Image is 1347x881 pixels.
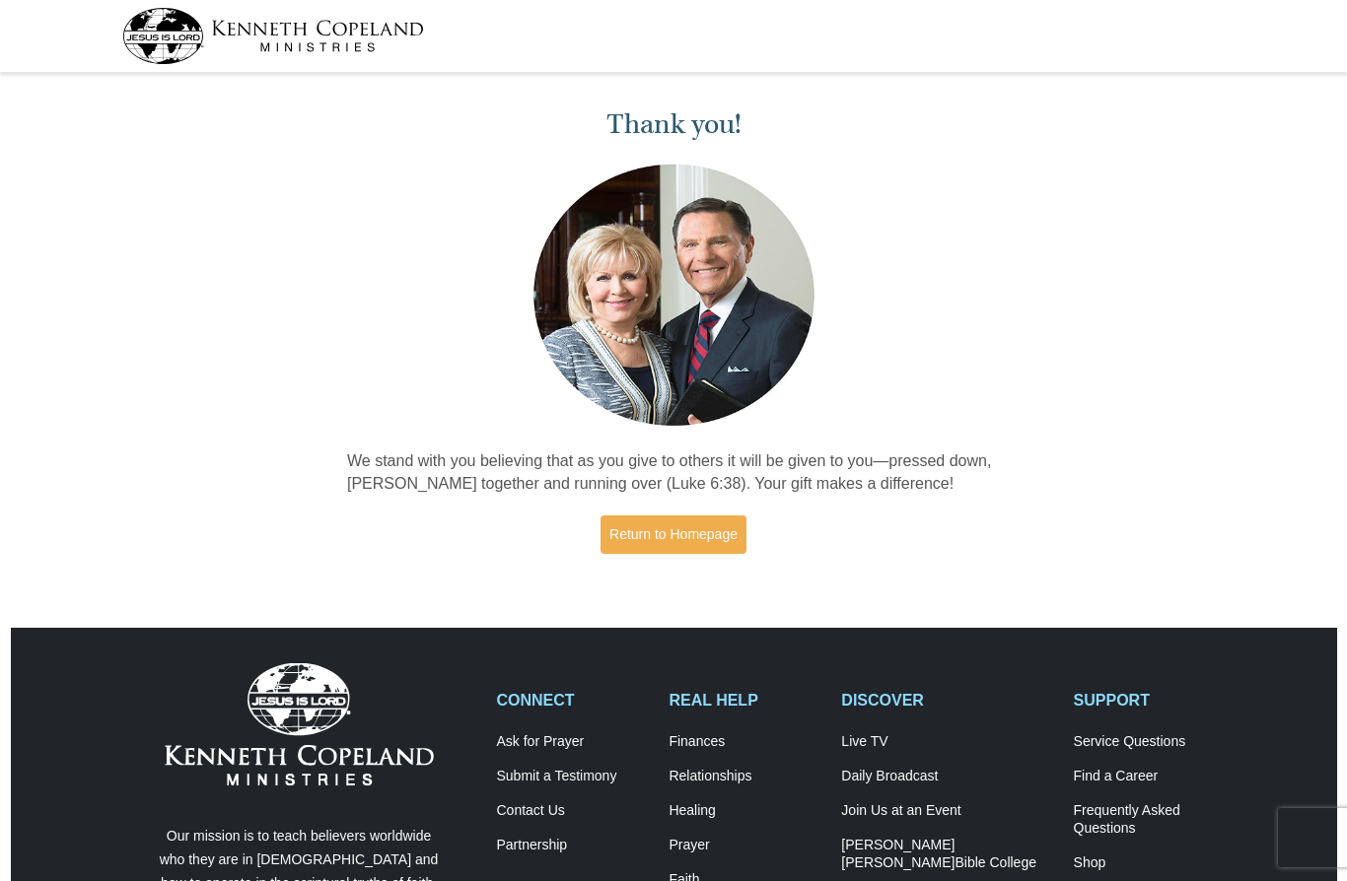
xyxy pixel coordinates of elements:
[841,802,1052,820] a: Join Us at an Event
[669,768,820,785] a: Relationships
[601,515,746,554] a: Return to Homepage
[165,663,434,785] img: Kenneth Copeland Ministries
[122,8,424,64] img: kcm-header-logo.svg
[497,691,649,710] h2: CONNECT
[955,854,1036,870] span: Bible College
[497,837,649,854] a: Partnership
[1074,854,1226,872] a: Shop
[529,160,819,431] img: Kenneth and Gloria
[497,802,649,820] a: Contact Us
[669,733,820,751] a: Finances
[841,837,1052,872] a: [PERSON_NAME] [PERSON_NAME]Bible College
[347,450,1000,496] p: We stand with you believing that as you give to others it will be given to you—pressed down, [PER...
[1074,733,1226,751] a: Service Questions
[841,768,1052,785] a: Daily Broadcast
[497,768,649,785] a: Submit a Testimony
[347,108,1000,141] h1: Thank you!
[1074,691,1226,710] h2: SUPPORT
[841,691,1052,710] h2: DISCOVER
[669,802,820,820] a: Healing
[841,733,1052,751] a: Live TV
[669,837,820,854] a: Prayer
[669,691,820,710] h2: REAL HELP
[497,733,649,751] a: Ask for Prayer
[1074,802,1226,838] a: Frequently AskedQuestions
[1074,768,1226,785] a: Find a Career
